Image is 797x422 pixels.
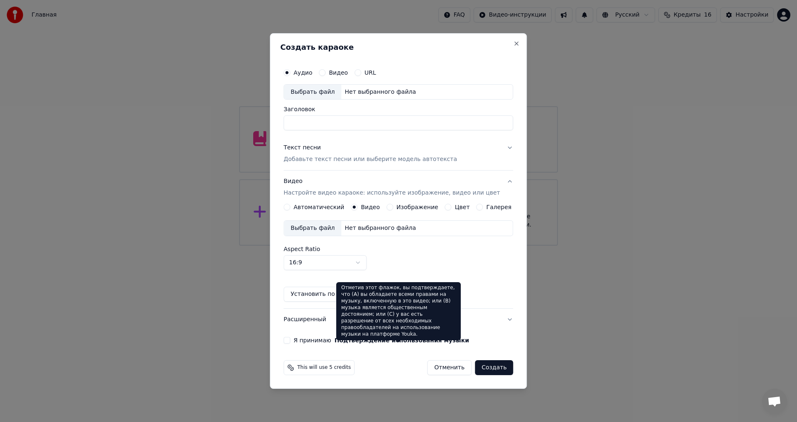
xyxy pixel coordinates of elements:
[364,70,376,76] label: URL
[284,287,378,302] button: Установить по умолчанию
[341,88,419,96] div: Нет выбранного файла
[284,144,321,152] div: Текст песни
[284,107,513,112] label: Заголовок
[293,70,312,76] label: Аудио
[335,337,469,343] button: Я принимаю
[284,189,500,197] p: Настройте видео караоке: используйте изображение, видео или цвет
[396,204,438,210] label: Изображение
[284,309,513,330] button: Расширенный
[284,178,500,198] div: Видео
[293,337,469,343] label: Я принимаю
[284,246,513,252] label: Aspect Ratio
[284,221,341,236] div: Выбрать файл
[455,204,470,210] label: Цвет
[293,204,344,210] label: Автоматический
[361,204,380,210] label: Видео
[284,204,513,308] div: ВидеоНастройте видео караоке: используйте изображение, видео или цвет
[280,44,516,51] h2: Создать караоке
[336,282,461,340] div: Отметив этот флажок, вы подтверждаете, что (A) вы обладаете всеми правами на музыку, включенную в...
[487,204,512,210] label: Галерея
[284,156,457,164] p: Добавьте текст песни или выберите модель автотекста
[284,85,341,100] div: Выбрать файл
[329,70,348,76] label: Видео
[427,360,472,375] button: Отменить
[284,137,513,171] button: Текст песниДобавьте текст песни или выберите модель автотекста
[341,224,419,232] div: Нет выбранного файла
[297,364,351,371] span: This will use 5 credits
[475,360,513,375] button: Создать
[284,171,513,204] button: ВидеоНастройте видео караоке: используйте изображение, видео или цвет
